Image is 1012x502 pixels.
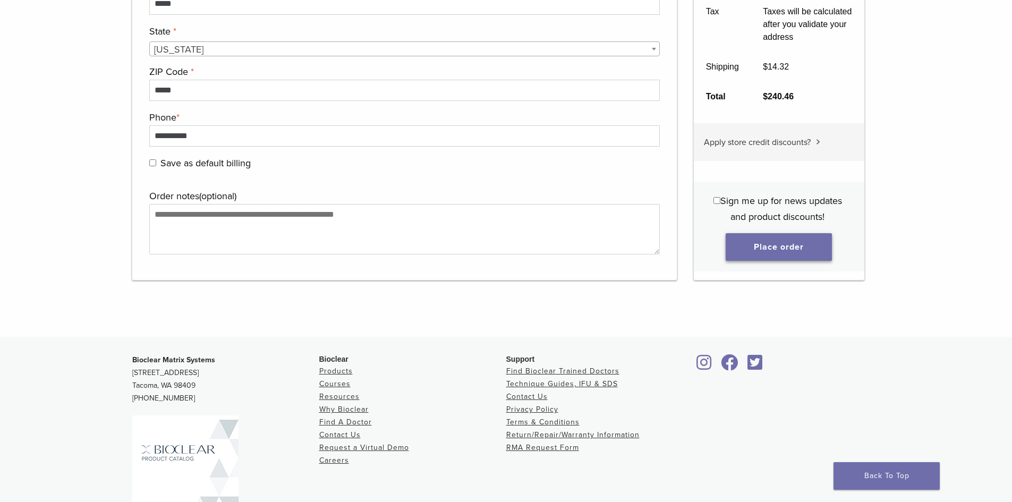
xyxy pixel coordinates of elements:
[319,418,372,427] a: Find A Doctor
[506,367,619,376] a: Find Bioclear Trained Doctors
[506,418,580,427] a: Terms & Conditions
[149,41,660,56] span: State
[319,430,361,439] a: Contact Us
[694,52,751,82] th: Shipping
[704,137,811,148] span: Apply store credit discounts?
[816,139,820,144] img: caret.svg
[149,155,658,171] label: Save as default billing
[763,62,789,71] bdi: 14.32
[763,62,768,71] span: $
[763,92,794,101] bdi: 240.46
[150,42,660,57] span: Oklahoma
[319,392,360,401] a: Resources
[149,109,658,125] label: Phone
[506,430,640,439] a: Return/Repair/Warranty Information
[506,392,548,401] a: Contact Us
[199,190,236,202] span: (optional)
[763,92,768,101] span: $
[506,379,618,388] a: Technique Guides, IFU & SDS
[694,82,751,112] th: Total
[149,188,658,204] label: Order notes
[132,355,215,364] strong: Bioclear Matrix Systems
[720,195,842,223] span: Sign me up for news updates and product discounts!
[319,355,348,363] span: Bioclear
[319,443,409,452] a: Request a Virtual Demo
[693,361,716,371] a: Bioclear
[149,64,658,80] label: ZIP Code
[718,361,742,371] a: Bioclear
[713,197,720,204] input: Sign me up for news updates and product discounts!
[319,367,353,376] a: Products
[506,355,535,363] span: Support
[744,361,767,371] a: Bioclear
[319,456,349,465] a: Careers
[319,405,369,414] a: Why Bioclear
[506,405,558,414] a: Privacy Policy
[132,354,319,405] p: [STREET_ADDRESS] Tacoma, WA 98409 [PHONE_NUMBER]
[726,233,832,261] button: Place order
[149,159,156,166] input: Save as default billing
[834,462,940,490] a: Back To Top
[506,443,579,452] a: RMA Request Form
[319,379,351,388] a: Courses
[149,23,658,39] label: State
